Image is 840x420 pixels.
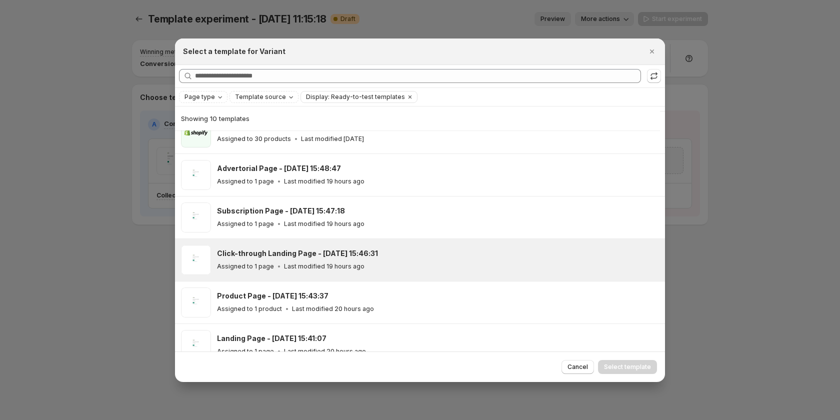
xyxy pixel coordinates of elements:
button: Close [645,44,659,58]
p: Assigned to 1 page [217,347,274,355]
p: Last modified 19 hours ago [284,177,364,185]
span: Showing 10 templates [181,114,249,122]
h3: Product Page - [DATE] 15:43:37 [217,291,328,301]
p: Assigned to 1 product [217,305,282,313]
span: Cancel [567,363,588,371]
button: Cancel [561,360,594,374]
p: Last modified [DATE] [301,135,364,143]
p: Assigned to 30 products [217,135,291,143]
h3: Landing Page - [DATE] 15:41:07 [217,333,326,343]
p: Assigned to 1 page [217,262,274,270]
h2: Select a template for Variant [183,46,285,56]
button: Clear [405,91,415,102]
button: Page type [179,91,227,102]
p: Last modified 20 hours ago [284,347,366,355]
p: Assigned to 1 page [217,177,274,185]
span: Page type [184,93,215,101]
span: Display: Ready-to-test templates [306,93,405,101]
button: Template source [230,91,298,102]
button: Display: Ready-to-test templates [301,91,405,102]
h3: Subscription Page - [DATE] 15:47:18 [217,206,345,216]
p: Last modified 19 hours ago [284,262,364,270]
p: Last modified 20 hours ago [292,305,374,313]
h3: Click-through Landing Page - [DATE] 15:46:31 [217,248,378,258]
p: Assigned to 1 page [217,220,274,228]
p: Last modified 19 hours ago [284,220,364,228]
span: Template source [235,93,286,101]
h3: Advertorial Page - [DATE] 15:48:47 [217,163,341,173]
